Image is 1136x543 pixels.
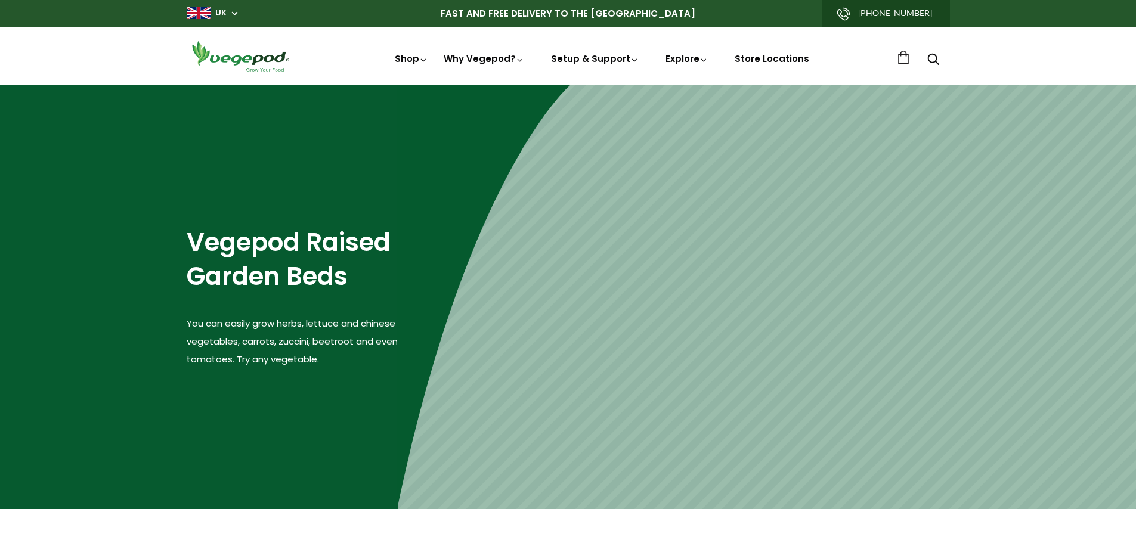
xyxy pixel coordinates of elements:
img: Vegepod [187,39,294,73]
a: Setup & Support [551,52,639,65]
a: Shop [395,52,428,65]
a: Store Locations [735,52,809,65]
a: UK [215,7,227,19]
a: Search [927,54,939,67]
a: Why Vegepod? [444,52,525,65]
p: You can easily grow herbs, lettuce and chinese vegetables, carrots, zuccini, beetroot and even to... [187,315,398,368]
a: Explore [665,52,708,65]
img: gb_large.png [187,7,211,19]
h2: Vegepod Raised Garden Beds [187,226,398,293]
